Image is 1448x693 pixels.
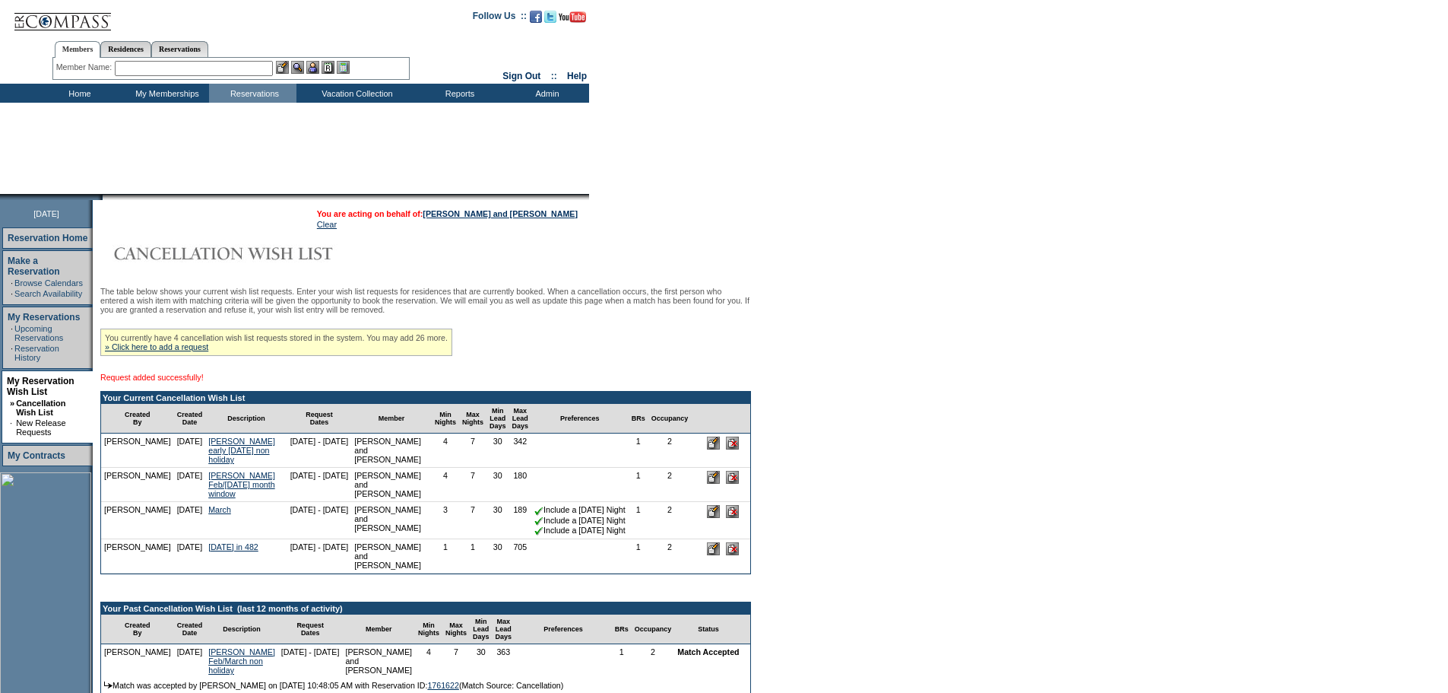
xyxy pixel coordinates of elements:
[205,615,278,644] td: Description
[205,404,287,434] td: Description
[174,502,206,539] td: [DATE]
[351,502,432,539] td: [PERSON_NAME] and [PERSON_NAME]
[534,517,543,526] img: chkSmaller.gif
[101,392,750,404] td: Your Current Cancellation Wish List
[209,84,296,103] td: Reservations
[531,404,629,434] td: Preferences
[559,15,586,24] a: Subscribe to our YouTube Channel
[351,404,432,434] td: Member
[342,644,415,678] td: [PERSON_NAME] and [PERSON_NAME]
[674,615,742,644] td: Status
[427,681,459,690] a: 1761622
[174,539,206,574] td: [DATE]
[629,502,648,539] td: 1
[208,471,275,498] a: [PERSON_NAME] Feb/[DATE] month window
[317,209,578,218] span: You are acting on behalf of:
[486,502,509,539] td: 30
[306,61,319,74] img: Impersonate
[16,418,65,437] a: New Release Requests
[101,644,174,678] td: [PERSON_NAME]
[509,404,532,434] td: Max Lead Days
[101,468,174,502] td: [PERSON_NAME]
[632,615,675,644] td: Occupancy
[629,434,648,468] td: 1
[11,289,13,298] td: ·
[502,71,540,81] a: Sign Out
[442,615,470,644] td: Max Nights
[486,468,509,502] td: 30
[11,278,13,288] td: ·
[509,468,532,502] td: 180
[278,615,343,644] td: Request Dates
[8,450,65,461] a: My Contracts
[432,434,459,468] td: 4
[559,11,586,23] img: Subscribe to our YouTube Channel
[432,404,459,434] td: Min Nights
[290,505,349,514] nobr: [DATE] - [DATE]
[16,399,65,417] a: Cancellation Wish List
[544,11,556,23] img: Follow us on Twitter
[174,434,206,468] td: [DATE]
[103,194,104,200] img: blank.gif
[281,647,340,656] nobr: [DATE] - [DATE]
[100,373,204,382] span: Request added successfully!
[551,71,557,81] span: ::
[351,434,432,468] td: [PERSON_NAME] and [PERSON_NAME]
[97,194,103,200] img: promoShadowLeftCorner.gif
[459,539,486,574] td: 1
[648,434,692,468] td: 2
[33,209,59,218] span: [DATE]
[726,437,739,450] input: Delete this Request
[534,526,543,536] img: chkSmaller.gif
[276,61,289,74] img: b_edit.gif
[56,61,115,74] div: Member Name:
[459,434,486,468] td: 7
[648,539,692,574] td: 2
[432,468,459,502] td: 4
[707,437,720,450] input: Edit this Request
[486,539,509,574] td: 30
[151,41,208,57] a: Reservations
[337,61,350,74] img: b_calculator.gif
[707,471,720,484] input: Edit this Request
[493,615,515,644] td: Max Lead Days
[34,84,122,103] td: Home
[14,344,59,362] a: Reservation History
[208,505,231,514] a: March
[290,437,349,446] nobr: [DATE] - [DATE]
[322,61,334,74] img: Reservations
[174,644,206,678] td: [DATE]
[544,15,556,24] a: Follow us on Twitter
[502,84,589,103] td: Admin
[432,539,459,574] td: 1
[55,41,101,58] a: Members
[629,404,648,434] td: BRs
[208,647,275,675] a: [PERSON_NAME] Feb/March non holiday
[567,71,587,81] a: Help
[122,84,209,103] td: My Memberships
[104,682,112,688] img: arrow.gif
[101,602,750,615] td: Your Past Cancellation Wish List (last 12 months of activity)
[423,209,578,218] a: [PERSON_NAME] and [PERSON_NAME]
[534,507,543,516] img: chkSmaller.gif
[351,468,432,502] td: [PERSON_NAME] and [PERSON_NAME]
[534,505,626,514] nobr: Include a [DATE] Night
[493,644,515,678] td: 363
[432,502,459,539] td: 3
[7,376,74,397] a: My Reservation Wish List
[11,324,13,342] td: ·
[414,84,502,103] td: Reports
[8,256,60,277] a: Make a Reservation
[509,434,532,468] td: 342
[459,404,486,434] td: Max Nights
[14,324,63,342] a: Upcoming Reservations
[415,644,442,678] td: 4
[290,471,349,480] nobr: [DATE] - [DATE]
[442,644,470,678] td: 7
[534,526,626,535] nobr: Include a [DATE] Night
[726,505,739,518] input: Delete this Request
[101,404,174,434] td: Created By
[726,542,739,555] input: Delete this Request
[101,615,174,644] td: Created By
[629,468,648,502] td: 1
